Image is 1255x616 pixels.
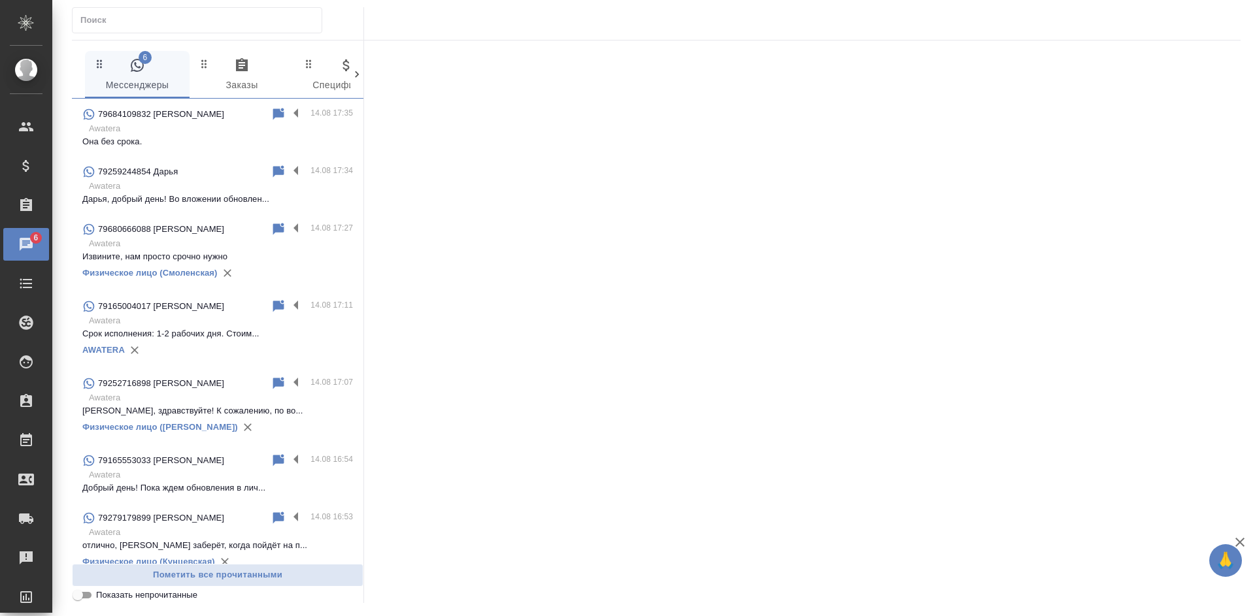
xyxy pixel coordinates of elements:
[310,299,353,312] p: 14.08 17:11
[72,502,363,579] div: 79279179899 [PERSON_NAME]14.08 16:53Awateraотлично, [PERSON_NAME] заберёт, когда пойдёт на п...Фи...
[72,156,363,214] div: 79259244854 Дарья14.08 17:34AwateraДарья, добрый день! Во вложении обновлен...
[125,340,144,360] button: Удалить привязку
[82,345,125,355] a: AWATERA
[89,122,353,135] p: Awatera
[98,454,224,467] p: 79165553033 [PERSON_NAME]
[89,468,353,481] p: Awatera
[271,376,286,391] div: Пометить непрочитанным
[302,57,391,93] span: Спецификации
[238,417,258,437] button: Удалить привязку
[98,300,224,313] p: 79165004017 [PERSON_NAME]
[98,108,224,121] p: 79684109832 [PERSON_NAME]
[93,57,182,93] span: Мессенджеры
[82,557,215,566] a: Физическое лицо (Кунцевская)
[72,445,363,502] div: 79165553033 [PERSON_NAME]14.08 16:54AwateraДобрый день! Пока ждем обновления в лич...
[89,314,353,327] p: Awatera
[198,57,210,70] svg: Зажми и перетащи, чтобы поменять порядок вкладок
[82,250,353,263] p: Извините, нам просто срочно нужно
[310,510,353,523] p: 14.08 16:53
[82,481,353,494] p: Добрый день! Пока ждем обновления в лич...
[310,164,353,177] p: 14.08 17:34
[79,568,356,583] span: Пометить все прочитанными
[82,422,238,432] a: Физическое лицо ([PERSON_NAME])
[218,263,237,283] button: Удалить привязку
[1209,544,1242,577] button: 🙏
[25,231,46,244] span: 6
[215,552,235,572] button: Удалить привязку
[271,164,286,180] div: Пометить непрочитанным
[96,589,197,602] span: Показать непрочитанные
[89,180,353,193] p: Awatera
[89,526,353,539] p: Awatera
[98,511,224,525] p: 79279179899 [PERSON_NAME]
[3,228,49,261] a: 6
[72,99,363,156] div: 79684109832 [PERSON_NAME]14.08 17:35AwateraОна без срока.
[89,237,353,250] p: Awatera
[82,327,353,340] p: Срок исполнения: 1-2 рабочих дня. Стоим...
[271,510,286,526] div: Пометить непрочитанным
[72,368,363,445] div: 79252716898 [PERSON_NAME]14.08 17:07Awatera[PERSON_NAME], здравствуйте! К сожалению, по во...Физи...
[139,51,152,64] span: 6
[98,377,224,390] p: 79252716898 [PERSON_NAME]
[271,299,286,314] div: Пометить непрочитанным
[1214,547,1237,574] span: 🙏
[82,268,218,278] a: Физическое лицо (Смоленская)
[80,11,322,29] input: Поиск
[310,376,353,389] p: 14.08 17:07
[303,57,315,70] svg: Зажми и перетащи, чтобы поменять порядок вкладок
[98,223,224,236] p: 79680666088 [PERSON_NAME]
[271,221,286,237] div: Пометить непрочитанным
[93,57,106,70] svg: Зажми и перетащи, чтобы поменять порядок вкладок
[82,539,353,552] p: отлично, [PERSON_NAME] заберёт, когда пойдёт на п...
[72,214,363,291] div: 79680666088 [PERSON_NAME]14.08 17:27AwateraИзвините, нам просто срочно нужноФизическое лицо (Смол...
[82,404,353,417] p: [PERSON_NAME], здравствуйте! К сожалению, по во...
[72,291,363,368] div: 79165004017 [PERSON_NAME]14.08 17:11AwateraСрок исполнения: 1-2 рабочих дня. Стоим...AWATERA
[82,135,353,148] p: Она без срока.
[310,221,353,235] p: 14.08 17:27
[82,193,353,206] p: Дарья, добрый день! Во вложении обновлен...
[310,453,353,466] p: 14.08 16:54
[271,453,286,468] div: Пометить непрочитанным
[271,106,286,122] div: Пометить непрочитанным
[197,57,286,93] span: Заказы
[98,165,178,178] p: 79259244854 Дарья
[72,564,363,587] button: Пометить все прочитанными
[310,106,353,120] p: 14.08 17:35
[89,391,353,404] p: Awatera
